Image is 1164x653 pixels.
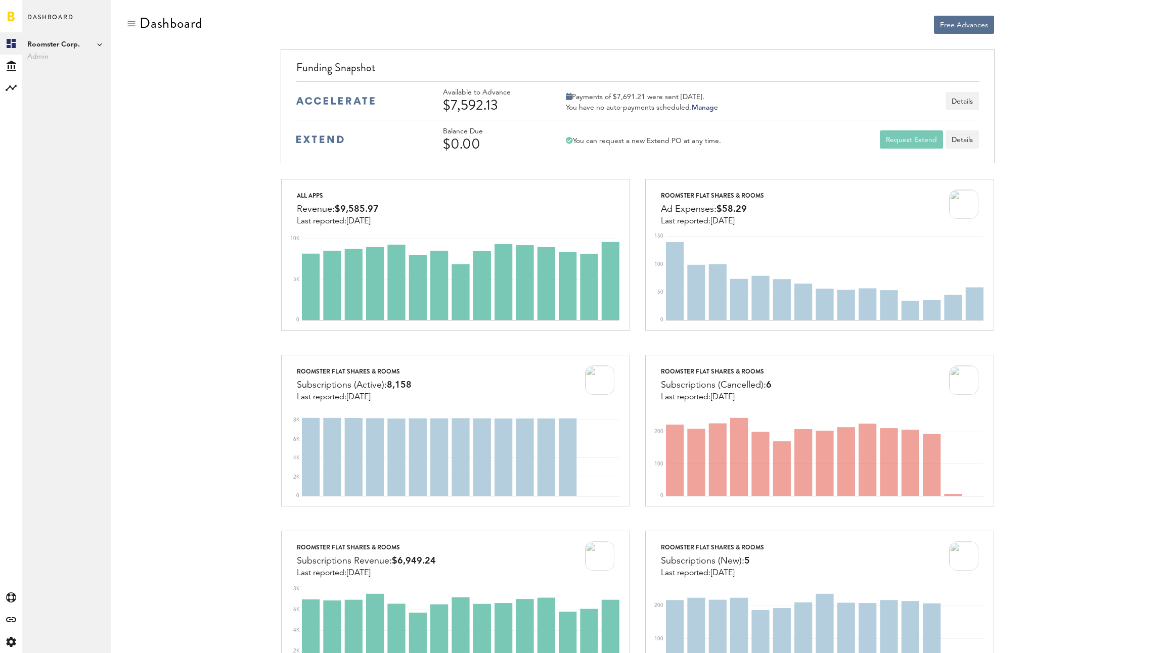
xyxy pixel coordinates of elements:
div: Dashboard [140,15,202,31]
div: Last reported: [661,393,772,402]
text: 150 [654,234,663,239]
div: All apps [297,190,379,202]
span: $58.29 [717,205,747,214]
text: 200 [654,429,663,434]
span: Admin [27,51,106,63]
div: $0.00 [443,136,539,152]
a: Manage [692,104,718,111]
text: 8K [293,586,300,591]
div: Last reported: [661,569,764,578]
div: Last reported: [297,393,412,402]
div: Roomster flat shares & rooms [297,541,436,553]
a: Details [946,130,979,149]
text: 10K [290,236,300,241]
span: 5 [744,556,750,566]
div: You have no auto-payments scheduled. [566,103,718,112]
span: [DATE] [346,569,371,577]
button: Details [946,92,979,110]
div: $7,592.13 [443,97,539,113]
button: Request Extend [880,130,943,149]
text: 0 [296,317,299,322]
text: 0 [660,317,663,322]
div: Subscriptions Revenue: [297,553,436,569]
text: 100 [654,461,663,467]
img: extend-medium-blue-logo.svg [296,135,344,144]
text: 200 [654,603,663,608]
div: Payments of $7,691.21 were sent [DATE]. [566,92,718,102]
text: 100 [654,262,663,267]
text: 50 [657,290,663,295]
img: 100x100bb_3Hlnjwi.jpg [949,541,978,571]
div: Last reported: [297,569,436,578]
text: 0 [296,493,299,498]
div: Subscriptions (New): [661,553,764,569]
span: [DATE] [710,569,735,577]
iframe: Opens a widget where you can find more information [1085,623,1154,648]
div: Roomster flat shares & rooms [661,190,764,202]
text: 6K [293,607,300,612]
span: [DATE] [710,217,735,225]
span: Roomster Corp. [27,38,106,51]
span: 6 [766,381,772,390]
div: You can request a new Extend PO at any time. [566,136,721,146]
span: [DATE] [710,393,735,401]
text: 4K [293,455,300,460]
span: $9,585.97 [335,205,379,214]
img: 100x100bb_3Hlnjwi.jpg [949,365,978,395]
button: Free Advances [934,16,994,34]
span: Dashboard [27,11,74,32]
div: Subscriptions (Cancelled): [661,378,772,393]
span: [DATE] [346,393,371,401]
img: accelerate-medium-blue-logo.svg [296,97,375,105]
div: Roomster flat shares & rooms [661,365,772,378]
div: Revenue: [297,202,379,217]
img: 100x100bb_3Hlnjwi.jpg [585,541,614,571]
img: 100x100bb_3Hlnjwi.jpg [585,365,614,395]
div: Roomster flat shares & rooms [661,541,764,553]
div: Subscriptions (Active): [297,378,412,393]
div: Available to Advance [443,88,539,97]
span: 8,158 [387,381,412,390]
text: 100 [654,636,663,641]
text: 2K [293,475,300,480]
span: $6,949.24 [392,556,436,566]
div: Roomster flat shares & rooms [297,365,412,378]
div: Balance Due [443,127,539,136]
text: 8K [293,417,300,423]
div: Ad Expenses: [661,202,764,217]
text: 4K [293,628,300,633]
span: [DATE] [346,217,371,225]
img: 100x100bb_3Hlnjwi.jpg [949,190,978,219]
text: 6K [293,437,300,442]
div: Funding Snapshot [296,60,978,81]
div: Last reported: [661,217,764,226]
text: 0 [660,493,663,498]
text: 5K [293,277,300,282]
div: Last reported: [297,217,379,226]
